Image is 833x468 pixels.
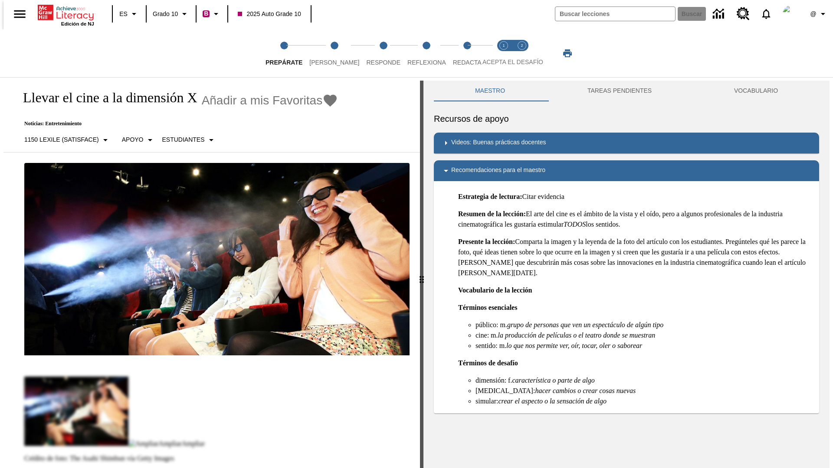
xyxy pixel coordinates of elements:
[451,138,546,148] p: Videos: Buenas prácticas docentes
[266,59,302,66] span: Prepárate
[366,59,400,66] span: Responde
[159,132,220,148] button: Seleccionar estudiante
[476,320,812,330] li: público: m.
[509,29,535,77] button: Acepta el desafío contesta step 2 of 2
[434,81,546,101] button: Maestro
[476,330,812,341] li: cine: m.
[434,81,819,101] div: Instructional Panel Tabs
[513,238,515,245] strong: :
[407,59,446,66] span: Reflexiona
[512,377,594,384] em: característica o parte de algo
[458,304,517,311] strong: Términos esenciales
[14,90,197,106] h1: Llevar el cine a la dimensión X
[535,387,636,394] em: hacer cambios o crear cosas nuevas
[38,3,94,26] div: Portada
[498,331,656,339] em: la producción de películas o el teatro donde se muestran
[458,286,532,294] strong: Vocabulario de la lección
[458,193,522,200] strong: Estrategia de lectura:
[423,81,830,468] div: activity
[555,7,675,21] input: Buscar campo
[731,2,755,26] a: Centro de recursos, Se abrirá en una pestaña nueva.
[546,81,693,101] button: TAREAS PENDIENTES
[564,221,586,228] em: TODOS
[810,10,816,19] span: @
[451,166,545,176] p: Recomendaciones para el maestro
[153,10,178,19] span: Grado 10
[482,58,543,65] span: ACEPTA EL DESAFÍO
[446,29,489,77] button: Redacta step 5 of 5
[434,112,819,126] h6: Recursos de apoyo
[3,81,420,464] div: reading
[491,29,516,77] button: Acepta el desafío lee step 1 of 2
[434,160,819,181] div: Recomendaciones para el maestro
[238,10,301,19] span: 2025 Auto Grade 10
[458,238,513,245] strong: Presente la lección
[476,375,812,386] li: dimensión: f.
[507,321,663,328] em: grupo de personas que ven un espectáculo de algún tipo
[61,21,94,26] span: Edición de NJ
[14,120,338,127] p: Noticias: Entretenimiento
[777,3,805,25] button: Escoja un nuevo avatar
[309,59,359,66] span: [PERSON_NAME]
[115,6,143,22] button: Lenguaje: ES, Selecciona un idioma
[693,81,819,101] button: VOCABULARIO
[453,59,482,66] span: Redacta
[302,29,366,77] button: Lee step 2 of 5
[458,210,526,218] strong: Resumen de la lección:
[118,132,159,148] button: Tipo de apoyo, Apoyo
[119,10,128,19] span: ES
[476,386,812,396] li: [MEDICAL_DATA]:
[359,29,407,77] button: Responde step 3 of 5
[458,192,812,202] p: Citar evidencia
[708,2,731,26] a: Centro de información
[204,8,208,19] span: B
[554,45,581,61] button: Imprimir
[420,81,423,468] div: Pulsa la tecla de intro o la barra espaciadora y luego presiona las flechas de derecha e izquierd...
[24,135,99,144] p: 1150 Lexile (Satisface)
[434,133,819,153] div: Videos: Buenas prácticas docentes
[7,1,33,27] button: Abrir el menú lateral
[521,43,523,48] text: 2
[506,342,642,349] em: lo que nos permite ver, oír, tocar, oler o saborear
[400,29,453,77] button: Reflexiona step 4 of 5
[476,341,812,351] li: sentido: m.
[24,163,410,355] img: El panel situado frente a los asientos rocía con agua nebulizada al feliz público en un cine equi...
[498,397,607,405] em: crear el aspecto o la sensación de algo
[202,94,323,107] span: Añadir a mis Favoritas
[202,93,338,108] button: Añadir a mis Favoritas - Llevar el cine a la dimensión X
[458,237,812,278] p: Comparta la imagen y la leyenda de la foto del artículo con los estudiantes. Pregúnteles qué les ...
[162,135,205,144] p: Estudiantes
[458,209,812,230] p: El arte del cine es el ámbito de la vista y el oído, pero a algunos profesionales de la industria...
[259,29,309,77] button: Prepárate step 1 of 5
[199,6,225,22] button: Boost El color de la clase es rojo violeta. Cambiar el color de la clase.
[476,396,812,406] li: simular:
[458,359,518,367] strong: Términos de desafío
[21,132,114,148] button: Seleccione Lexile, 1150 Lexile (Satisface)
[149,6,193,22] button: Grado: Grado 10, Elige un grado
[122,135,144,144] p: Apoyo
[783,5,800,23] img: Avatar
[502,43,505,48] text: 1
[755,3,777,25] a: Notificaciones
[805,6,833,22] button: Perfil/Configuración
